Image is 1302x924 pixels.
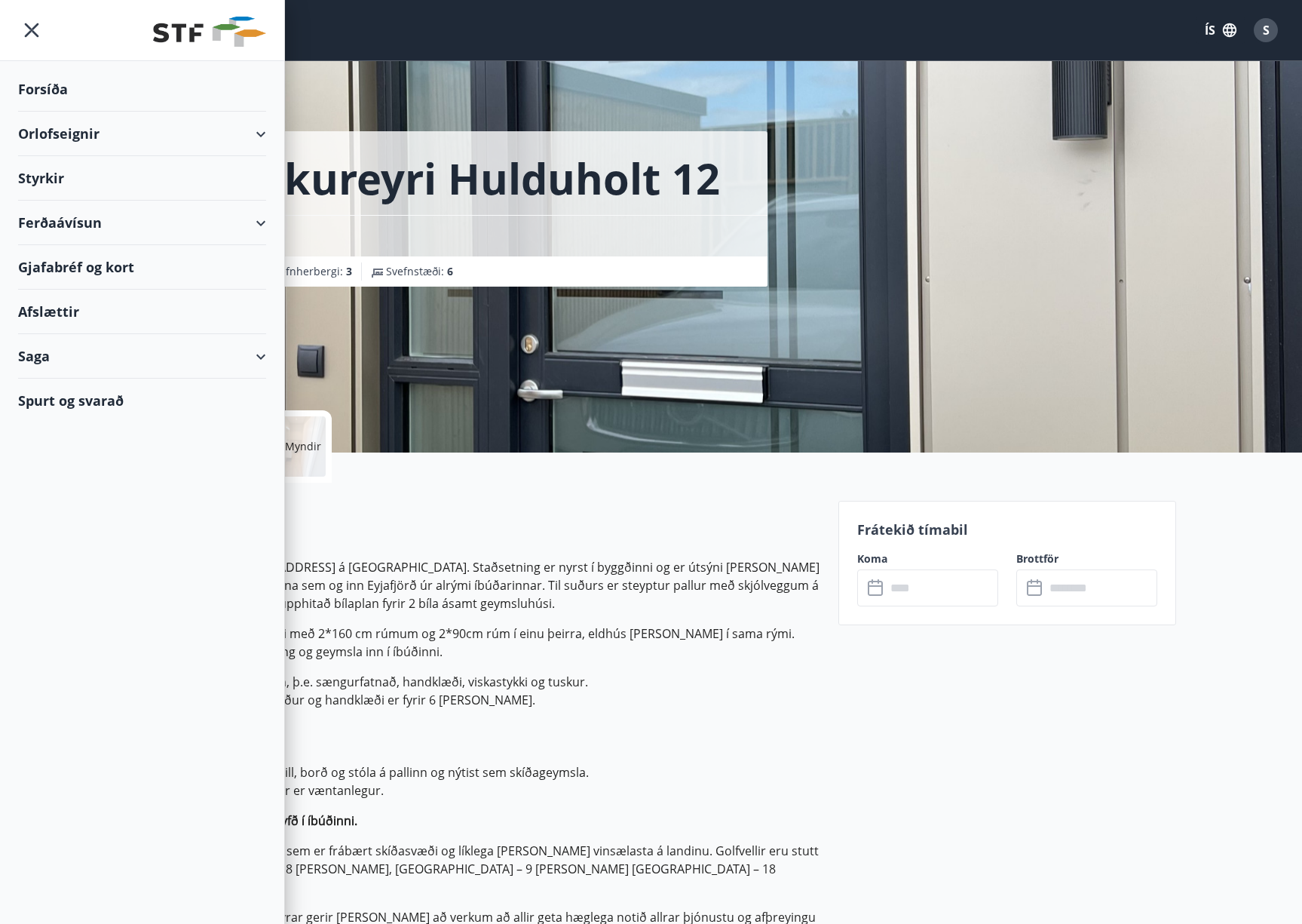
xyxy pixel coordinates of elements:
span: Svefnherbergi : [268,264,352,279]
span: 6 [447,264,453,278]
li: Ferðabarnarúm. [157,709,820,727]
div: Ferðaávísun [18,201,266,245]
div: Styrkir [18,156,266,201]
div: Spurt og svarað [18,379,266,422]
img: union_logo [153,17,266,47]
button: ÍS [1196,17,1245,44]
li: Sængur - sængurfatnaður og handklæði er fyrir 6 [PERSON_NAME]. [157,691,820,709]
div: Saga [18,334,266,379]
p: Frátekið tímabil [857,520,1157,539]
div: Afslættir [18,290,266,334]
span: 3 [346,264,352,278]
div: Forsíða [18,67,266,112]
li: Internet og sjónvarp. [157,727,820,745]
div: Orlofseignir [18,112,266,156]
button: S [1248,12,1284,48]
span: Svefnstæði : [386,264,453,279]
button: menu [18,17,45,44]
p: Í húsinu eru 3 svefnherbergi með 2*160 cm rúmum og 2*90cm rúm í einu þeirra, eldhús [PERSON_NAME]... [127,625,820,661]
label: Brottför [1016,551,1157,566]
li: Útigeymslan geymir grill, borð og stóla á pallinn og nýtist sem skíðageymsla. [157,763,820,781]
label: Koma [857,551,998,566]
li: Félagið leggur til allt lín, þ.e. sængurfatnað, handklæði, viskastykki og tuskur. [157,673,820,691]
p: Íbúð í raðhúsi við [STREET_ADDRESS] á [GEOGRAPHIC_DATA]. Staðsetning er nyrst í byggðinni og er ú... [127,558,820,612]
h2: Upplýsingar [127,507,820,540]
li: [PERSON_NAME] pottur er væntanlegur. [157,781,820,800]
span: S [1263,22,1270,38]
p: +4 Myndir [270,439,321,454]
h1: STA - Akureyri Hulduholt 12 [145,149,720,207]
p: [PERSON_NAME] í Hlíðarfjall sem er frábært skíðasvæði og líklega [PERSON_NAME] vinsælasta á landi... [127,842,820,896]
li: Þvottavél. [157,745,820,763]
div: Gjafabréf og kort [18,245,266,290]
